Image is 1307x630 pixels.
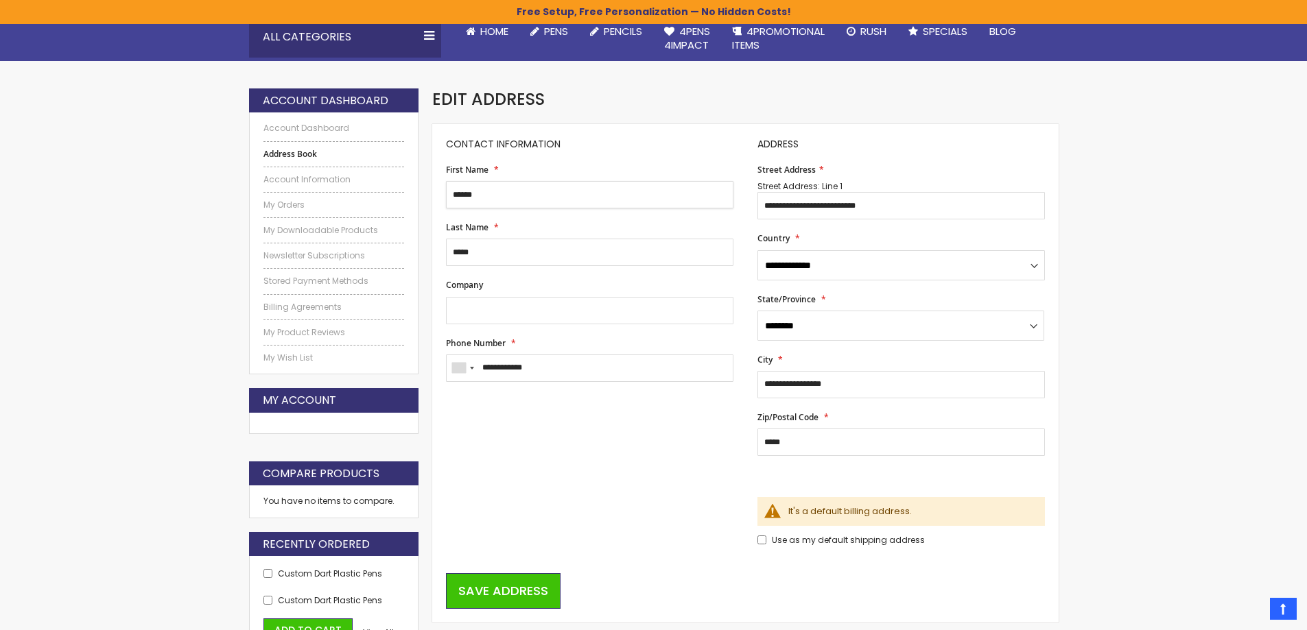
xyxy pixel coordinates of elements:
span: Pens [544,24,568,38]
a: 4PROMOTIONALITEMS [721,16,836,61]
span: Blog [989,24,1016,38]
span: Pencils [604,24,642,38]
a: Home [455,16,519,47]
span: City [757,354,773,365]
a: Custom Dart Plastic Pens [278,594,382,606]
a: Newsletter Subscriptions [263,250,405,261]
span: Street Address: Line 1 [757,180,843,192]
span: 4Pens 4impact [664,24,710,52]
a: Account Dashboard [263,123,405,134]
a: Rush [836,16,897,47]
span: It's a default billing address. [788,505,912,518]
a: Custom Dart Plastic Pens [278,568,382,579]
span: Home [480,24,508,38]
a: My Product Reviews [263,327,405,338]
a: Pens [519,16,579,47]
a: Account Information [263,174,405,185]
span: Street Address [757,164,816,175]
span: State/Province [757,293,816,305]
button: Save Address [446,573,561,609]
span: Company [446,279,483,291]
strong: Address Book [263,149,405,160]
span: Specials [923,24,967,38]
span: 4PROMOTIONAL ITEMS [732,24,825,52]
span: Zip/Postal Code [757,411,819,423]
a: Stored Payment Methods [263,276,405,287]
a: My Downloadable Products [263,225,405,236]
strong: Compare Products [263,466,379,481]
a: 4Pens4impact [653,16,721,61]
a: My Orders [263,199,405,210]
strong: My Account [263,393,336,408]
div: All Categories [249,16,441,58]
a: Pencils [579,16,653,47]
span: Country [757,232,790,244]
span: Edit Address [432,88,545,110]
strong: Recently Ordered [263,537,370,552]
span: Rush [860,24,886,38]
strong: Account Dashboard [263,93,388,108]
span: Phone Number [446,337,506,349]
span: Last Name [446,221,488,233]
a: Top [1270,598,1297,620]
div: You have no items to compare. [249,485,419,518]
a: My Wish List [263,352,405,363]
span: Use as my default shipping address [772,534,925,546]
a: Specials [897,16,978,47]
span: Save Address [458,582,548,599]
span: Address [757,137,799,151]
span: First Name [446,164,488,175]
span: Contact Information [446,137,561,151]
a: Blog [978,16,1027,47]
a: Billing Agreements [263,302,405,313]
